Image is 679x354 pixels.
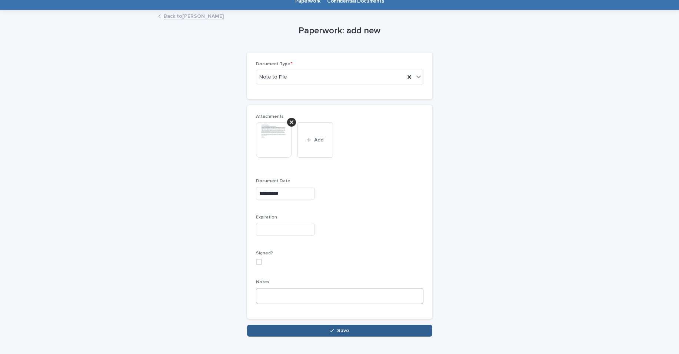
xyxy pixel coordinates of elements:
[314,137,323,143] span: Add
[256,215,277,220] span: Expiration
[259,73,287,81] span: Note to File
[256,179,290,183] span: Document Date
[247,325,432,337] button: Save
[297,122,333,158] button: Add
[337,328,349,333] span: Save
[256,114,284,119] span: Attachments
[247,26,432,36] h1: Paperwork: add new
[164,11,224,20] a: Back to[PERSON_NAME]
[256,280,269,284] span: Notes
[256,251,273,256] span: Signed?
[256,62,292,66] span: Document Type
